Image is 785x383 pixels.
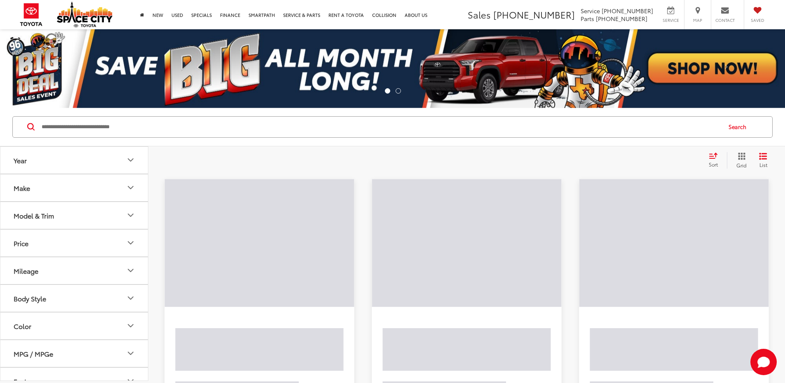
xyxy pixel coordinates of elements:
span: Contact [715,17,735,23]
button: Body StyleBody Style [0,285,149,312]
input: Search by Make, Model, or Keyword [41,117,721,137]
div: Color [14,322,31,330]
span: Parts [581,14,594,23]
span: Sort [709,161,718,168]
span: Service [581,7,600,15]
span: Service [661,17,680,23]
button: Search [721,117,758,137]
span: List [759,161,767,168]
button: ColorColor [0,313,149,339]
div: Price [126,238,136,248]
span: Map [689,17,707,23]
div: Year [14,156,27,164]
span: [PHONE_NUMBER] [596,14,647,23]
button: Select sort value [705,152,727,169]
div: Body Style [126,293,136,303]
span: [PHONE_NUMBER] [602,7,653,15]
span: Sales [468,8,491,21]
div: Body Style [14,294,46,302]
button: Toggle Chat Window [750,349,777,375]
button: List View [753,152,773,169]
button: MakeMake [0,174,149,201]
button: Model & TrimModel & Trim [0,202,149,229]
img: Space City Toyota [57,2,112,27]
span: Saved [748,17,766,23]
button: YearYear [0,147,149,174]
div: MPG / MPGe [126,348,136,358]
span: Grid [736,162,747,169]
button: Grid View [727,152,753,169]
div: Mileage [14,267,38,275]
div: Year [126,155,136,165]
span: [PHONE_NUMBER] [493,8,575,21]
button: MPG / MPGeMPG / MPGe [0,340,149,367]
div: Price [14,239,28,247]
div: MPG / MPGe [14,350,53,357]
div: Model & Trim [126,210,136,220]
div: Mileage [126,266,136,275]
div: Color [126,321,136,331]
div: Model & Trim [14,211,54,219]
button: MileageMileage [0,257,149,284]
button: PricePrice [0,230,149,256]
svg: Start Chat [750,349,777,375]
div: Make [14,184,30,192]
div: Make [126,183,136,193]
